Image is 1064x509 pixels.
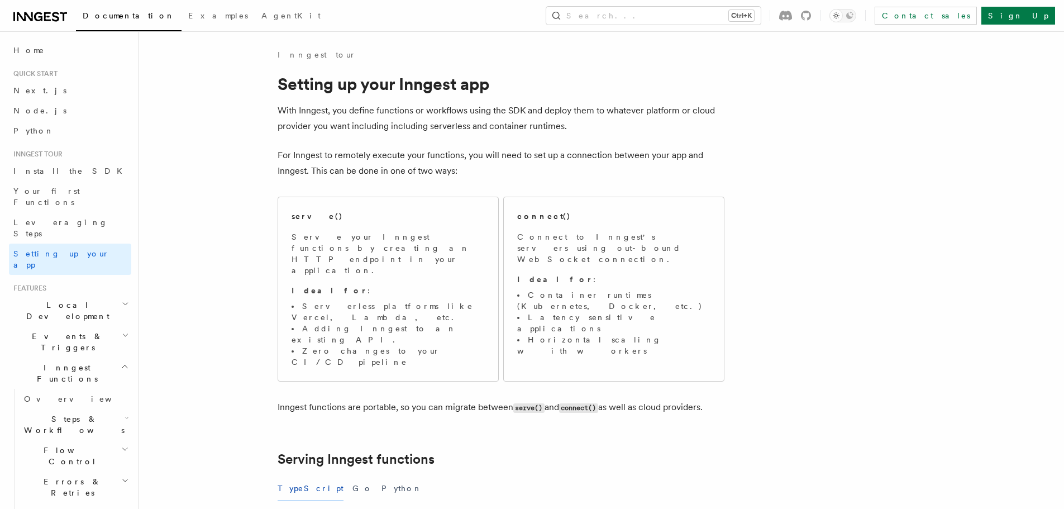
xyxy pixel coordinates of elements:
[9,331,122,353] span: Events & Triggers
[9,80,131,101] a: Next.js
[278,103,724,134] p: With Inngest, you define functions or workflows using the SDK and deploy them to whatever platfor...
[829,9,856,22] button: Toggle dark mode
[292,231,485,276] p: Serve your Inngest functions by creating an HTTP endpoint in your application.
[559,403,598,413] code: connect()
[278,451,435,467] a: Serving Inngest functions
[292,285,485,296] p: :
[13,218,108,238] span: Leveraging Steps
[517,312,710,334] li: Latency sensitive applications
[517,211,571,222] h2: connect()
[278,148,724,179] p: For Inngest to remotely execute your functions, you will need to set up a connection between your...
[278,399,724,416] p: Inngest functions are portable, so you can migrate between and as well as cloud providers.
[875,7,977,25] a: Contact sales
[9,295,131,326] button: Local Development
[20,440,131,472] button: Flow Control
[292,286,368,295] strong: Ideal for
[13,45,45,56] span: Home
[546,7,761,25] button: Search...Ctrl+K
[13,86,66,95] span: Next.js
[292,211,343,222] h2: serve()
[83,11,175,20] span: Documentation
[9,358,131,389] button: Inngest Functions
[292,301,485,323] li: Serverless platforms like Vercel, Lambda, etc.
[13,126,54,135] span: Python
[76,3,182,31] a: Documentation
[381,476,422,501] button: Python
[729,10,754,21] kbd: Ctrl+K
[255,3,327,30] a: AgentKit
[20,472,131,503] button: Errors & Retries
[292,345,485,368] li: Zero changes to your CI/CD pipeline
[24,394,139,403] span: Overview
[278,74,724,94] h1: Setting up your Inngest app
[517,289,710,312] li: Container runtimes (Kubernetes, Docker, etc.)
[261,11,321,20] span: AgentKit
[352,476,373,501] button: Go
[9,121,131,141] a: Python
[13,249,109,269] span: Setting up your app
[292,323,485,345] li: Adding Inngest to an existing API.
[20,413,125,436] span: Steps & Workflows
[9,299,122,322] span: Local Development
[9,161,131,181] a: Install the SDK
[503,197,724,382] a: connect()Connect to Inngest's servers using out-bound WebSocket connection.Ideal for:Container ru...
[13,106,66,115] span: Node.js
[13,167,129,175] span: Install the SDK
[517,275,593,284] strong: Ideal for
[188,11,248,20] span: Examples
[517,274,710,285] p: :
[9,40,131,60] a: Home
[20,389,131,409] a: Overview
[9,362,121,384] span: Inngest Functions
[182,3,255,30] a: Examples
[278,197,499,382] a: serve()Serve your Inngest functions by creating an HTTP endpoint in your application.Ideal for:Se...
[9,244,131,275] a: Setting up your app
[9,69,58,78] span: Quick start
[9,150,63,159] span: Inngest tour
[513,403,545,413] code: serve()
[981,7,1055,25] a: Sign Up
[517,231,710,265] p: Connect to Inngest's servers using out-bound WebSocket connection.
[9,212,131,244] a: Leveraging Steps
[9,326,131,358] button: Events & Triggers
[278,476,343,501] button: TypeScript
[13,187,80,207] span: Your first Functions
[20,409,131,440] button: Steps & Workflows
[9,181,131,212] a: Your first Functions
[9,101,131,121] a: Node.js
[9,284,46,293] span: Features
[278,49,356,60] a: Inngest tour
[20,476,121,498] span: Errors & Retries
[517,334,710,356] li: Horizontal scaling with workers
[20,445,121,467] span: Flow Control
